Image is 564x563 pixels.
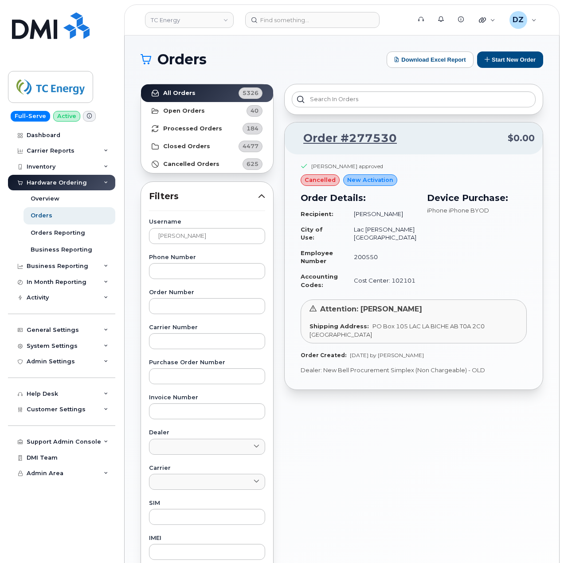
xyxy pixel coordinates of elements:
[525,524,557,556] iframe: Messenger Launcher
[149,190,258,203] span: Filters
[149,465,265,471] label: Carrier
[141,102,273,120] a: Open Orders40
[163,143,210,150] strong: Closed Orders
[149,290,265,295] label: Order Number
[301,366,527,374] p: Dealer: New Bell Procurement Simplex (Non Chargeable) - OLD
[157,53,207,66] span: Orders
[350,352,424,358] span: [DATE] by [PERSON_NAME]
[141,120,273,138] a: Processed Orders184
[301,226,323,241] strong: City of Use:
[247,124,258,133] span: 184
[141,155,273,173] a: Cancelled Orders625
[346,269,416,292] td: Cost Center: 102101
[346,222,416,245] td: Lac [PERSON_NAME][GEOGRAPHIC_DATA]
[149,360,265,366] label: Purchase Order Number
[346,206,416,222] td: [PERSON_NAME]
[163,107,205,114] strong: Open Orders
[149,500,265,506] label: SIM
[163,90,196,97] strong: All Orders
[247,160,258,168] span: 625
[301,191,416,205] h3: Order Details:
[508,132,535,145] span: $0.00
[309,323,485,338] span: PO Box 105 LAC LA BICHE AB T0A 2C0 [GEOGRAPHIC_DATA]
[149,255,265,260] label: Phone Number
[149,535,265,541] label: IMEI
[347,176,393,184] span: New Activation
[305,176,336,184] span: cancelled
[243,89,258,97] span: 5326
[301,210,333,217] strong: Recipient:
[149,325,265,331] label: Carrier Number
[243,142,258,150] span: 4477
[309,323,369,330] strong: Shipping Address:
[427,207,489,214] span: iPhone iPhone BYOD
[251,106,258,115] span: 40
[149,395,265,401] label: Invoice Number
[293,130,397,146] a: Order #277530
[346,245,416,269] td: 200550
[311,162,383,170] div: [PERSON_NAME] approved
[149,219,265,225] label: Username
[163,161,219,168] strong: Cancelled Orders
[149,430,265,436] label: Dealer
[477,51,543,68] button: Start New Order
[301,249,333,265] strong: Employee Number
[292,91,536,107] input: Search in orders
[387,51,474,68] button: Download Excel Report
[320,305,422,313] span: Attention: [PERSON_NAME]
[141,84,273,102] a: All Orders5326
[301,273,338,288] strong: Accounting Codes:
[163,125,222,132] strong: Processed Orders
[301,352,346,358] strong: Order Created:
[141,138,273,155] a: Closed Orders4477
[427,191,527,205] h3: Device Purchase:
